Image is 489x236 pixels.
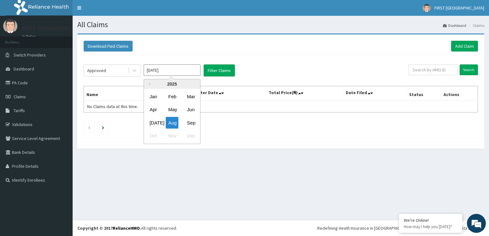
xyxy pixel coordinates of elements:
[14,52,46,58] span: Switch Providers
[266,86,343,101] th: Total Price(₦)
[147,82,150,86] button: Previous Year
[3,19,17,33] img: User Image
[423,4,431,12] img: User Image
[184,104,197,116] div: Choose June 2025
[204,64,235,76] button: Filter Claims
[102,124,104,130] a: Next page
[12,32,26,47] img: d_794563401_company_1708531726252_794563401
[166,104,178,116] div: Choose May 2025
[77,225,141,231] strong: Copyright © 2017 .
[87,104,138,109] span: No Claims data at this time.
[467,23,484,28] li: Claims
[88,124,91,130] a: Previous page
[144,79,200,89] div: 2025
[343,86,406,101] th: Date Filed
[73,220,489,236] footer: All rights reserved.
[408,64,457,75] input: Search by HMO ID
[184,117,197,129] div: Choose September 2025
[84,86,183,101] th: Name
[144,90,200,142] div: month 2025-08
[166,91,178,102] div: Choose February 2025
[404,224,457,229] p: How may I help you today?
[37,75,87,139] span: We're online!
[3,164,120,186] textarea: Type your message and hit 'Enter'
[147,104,160,116] div: Choose April 2025
[87,67,106,74] div: Approved
[104,3,119,18] div: Minimize live chat window
[166,117,178,129] div: Choose August 2025
[441,86,478,101] th: Actions
[434,5,484,11] span: FIRST [GEOGRAPHIC_DATA]
[84,41,133,51] button: Download Paid Claims
[460,64,478,75] input: Search
[144,64,200,76] input: Select Month and Year
[77,21,484,29] h1: All Claims
[443,23,466,28] a: Dashboard
[22,34,37,39] a: Online
[407,86,441,101] th: Status
[404,217,457,223] div: We're Online!
[14,66,34,72] span: Dashboard
[147,117,160,129] div: Choose July 2025
[184,91,197,102] div: Choose March 2025
[147,91,160,102] div: Choose January 2025
[113,225,140,231] a: RelianceHMO
[14,108,25,113] span: Tariffs
[33,35,106,44] div: Chat with us now
[22,26,90,31] p: FIRST [GEOGRAPHIC_DATA]
[451,41,478,51] a: Add Claim
[14,94,26,100] span: Claims
[317,225,484,231] div: Redefining Heath Insurance in [GEOGRAPHIC_DATA] using Telemedicine and Data Science!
